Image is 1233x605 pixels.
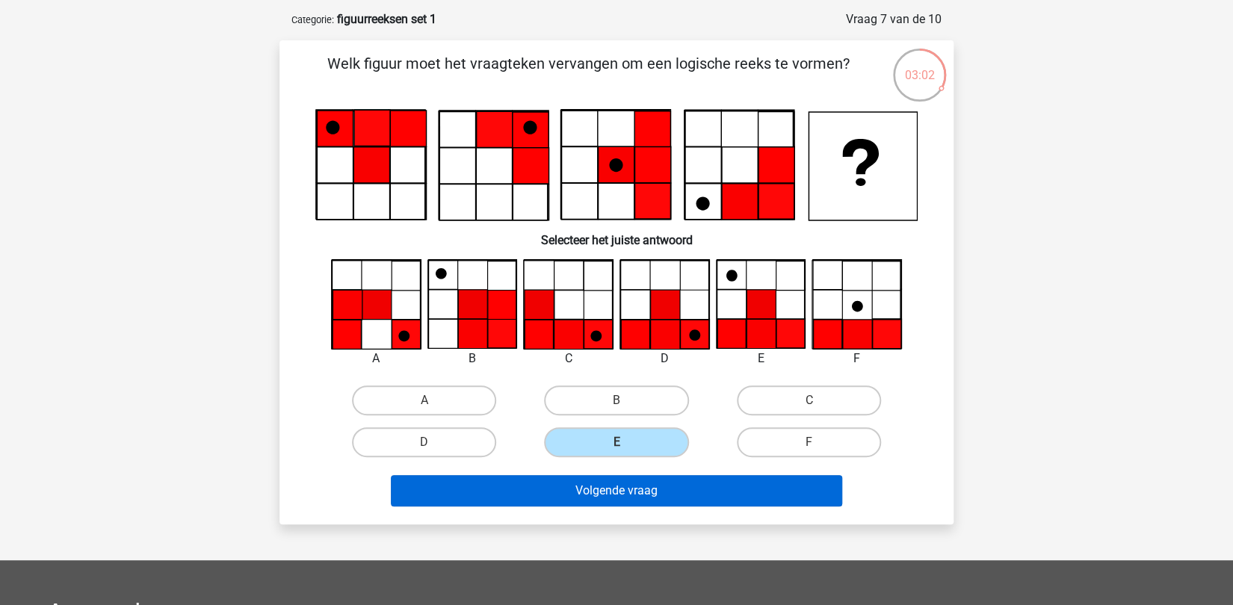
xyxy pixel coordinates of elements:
[291,14,334,25] small: Categorie:
[800,350,913,367] div: F
[337,12,436,26] strong: figuurreeksen set 1
[891,47,948,84] div: 03:02
[846,10,942,28] div: Vraag 7 van de 10
[391,475,843,506] button: Volgende vraag
[416,350,529,367] div: B
[705,350,818,367] div: E
[737,427,881,457] label: F
[544,385,688,415] label: B
[512,350,625,367] div: C
[320,350,433,367] div: A
[544,427,688,457] label: E
[737,385,881,415] label: C
[608,350,721,367] div: D
[352,427,496,457] label: D
[303,221,930,247] h6: Selecteer het juiste antwoord
[303,52,874,97] p: Welk figuur moet het vraagteken vervangen om een logische reeks te vormen?
[352,385,496,415] label: A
